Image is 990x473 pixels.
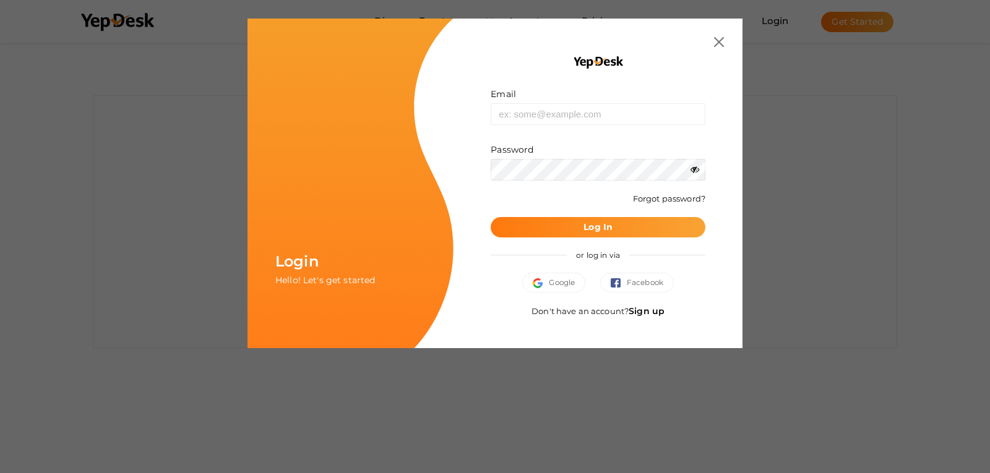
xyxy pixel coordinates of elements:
span: Facebook [611,276,663,289]
a: Sign up [629,305,665,317]
input: ex: some@example.com [491,103,705,125]
span: or log in via [567,241,629,269]
img: facebook.svg [611,278,627,288]
span: Login [275,252,319,270]
b: Log In [583,221,613,232]
img: YEP_black_cropped.png [572,56,624,69]
span: Hello! Let's get started [275,275,375,286]
button: Facebook [600,273,674,292]
a: Forgot password? [633,194,705,203]
button: Log In [491,217,705,237]
label: Password [491,143,533,156]
span: Don't have an account? [532,306,665,316]
label: Email [491,88,516,100]
button: Google [522,273,585,292]
img: google.svg [533,278,549,288]
img: close.svg [714,37,724,47]
span: Google [533,276,575,289]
